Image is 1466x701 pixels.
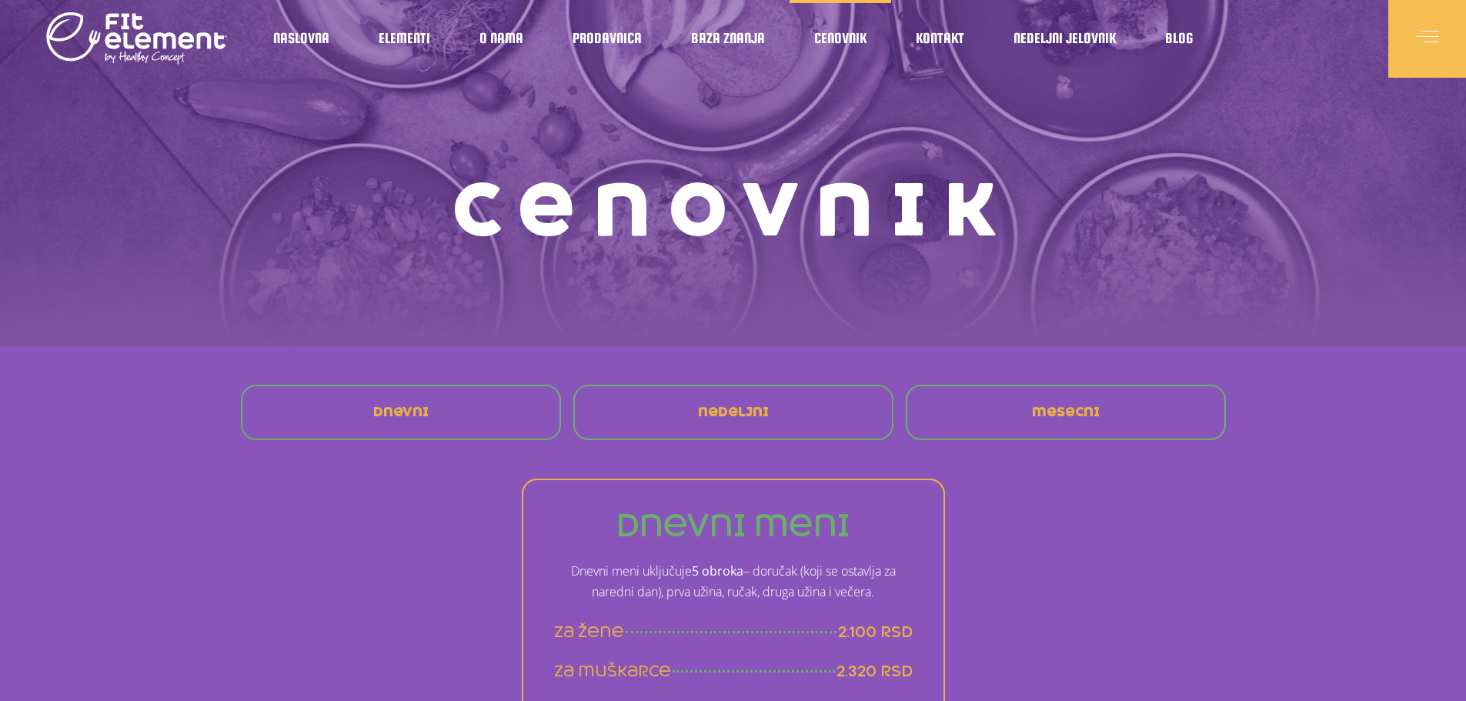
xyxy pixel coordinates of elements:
span: Naslovna [273,35,329,42]
span: za žene [554,623,624,642]
span: O nama [479,35,523,42]
span: Cenovnik [814,35,867,42]
span: Baza znanja [691,35,765,42]
span: Prodavnica [573,35,642,42]
span: Elementi [379,35,430,42]
span: 2.100 rsd [838,623,913,642]
h3: dnevni meni [554,511,913,541]
a: Dnevni [361,394,441,431]
img: logo light [46,8,227,69]
span: Kontakt [916,35,964,42]
p: Dnevni meni uključuje – doručak (koji se ostavlja za naredni dan), prva užina, ručak, druga užina... [554,561,913,603]
span: Nedeljni jelovnik [1014,35,1116,42]
span: nedeljni [698,406,769,419]
span: 2.320 rsd [837,662,913,681]
span: Dnevni [373,406,429,419]
a: mesecni [1020,394,1112,431]
span: za muškarce [554,662,671,681]
span: mesecni [1032,406,1100,419]
a: nedeljni [686,394,781,431]
h1: Cenovnik [233,177,1234,246]
strong: 5 obroka [692,562,743,579]
span: Blog [1165,35,1193,42]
